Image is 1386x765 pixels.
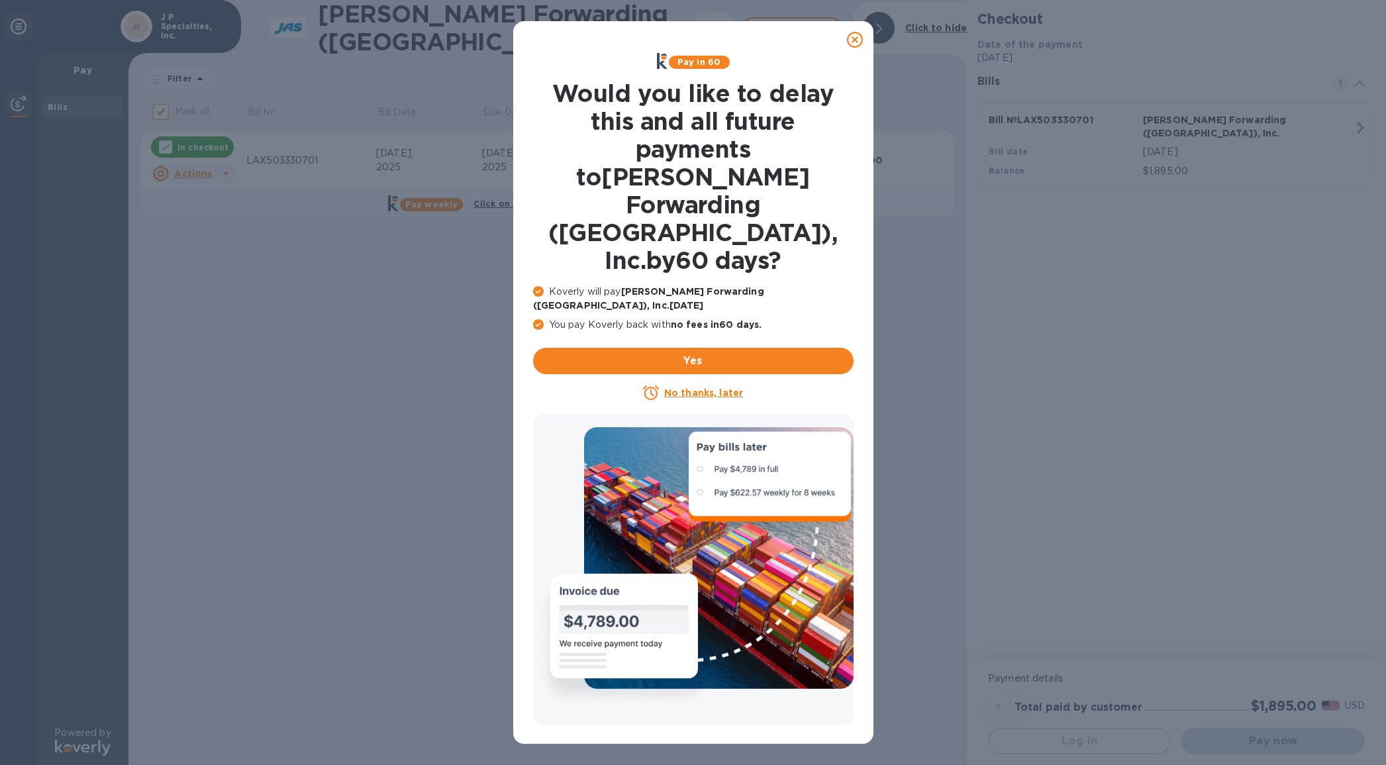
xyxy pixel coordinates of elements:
[533,286,764,311] b: [PERSON_NAME] Forwarding ([GEOGRAPHIC_DATA]), Inc. [DATE]
[664,387,743,398] u: No thanks, later
[671,319,762,330] b: no fees in 60 days .
[677,57,720,67] b: Pay in 60
[533,285,854,313] p: Koverly will pay
[533,348,854,374] button: Yes
[533,318,854,332] p: You pay Koverly back with
[533,79,854,274] h1: Would you like to delay this and all future payments to [PERSON_NAME] Forwarding ([GEOGRAPHIC_DAT...
[544,353,843,369] span: Yes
